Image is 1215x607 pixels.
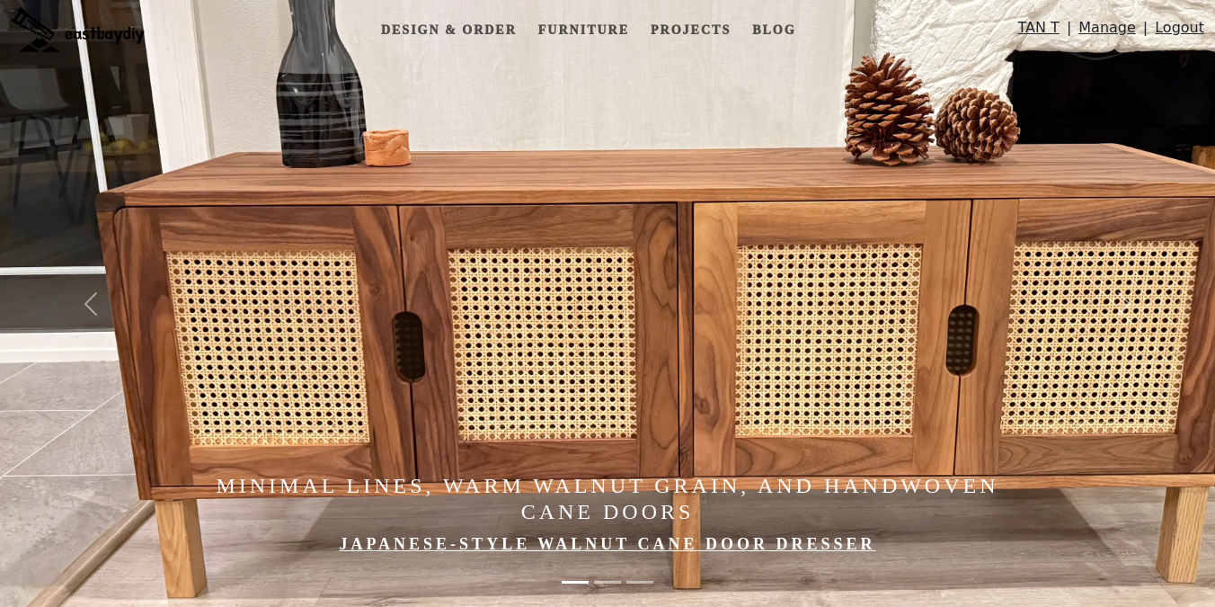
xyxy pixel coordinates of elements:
a: Logout [1155,17,1204,47]
a: Japanese-style Walnut Cane Door Dresser [339,535,875,553]
h4: Minimal Lines, Warm Walnut Grain, and Handwoven Cane Doors [182,473,1033,525]
button: Minimal Lines, Warm Walnut Grain, and Handwoven Cane Doors [562,572,589,593]
a: Design & Order [374,13,524,47]
span: | [1143,17,1148,47]
a: TAN T [1018,17,1060,47]
a: Manage [1078,17,1136,47]
button: Elevate Your Home with Handcrafted Japanese-Style Furniture [594,572,621,593]
a: Blog [745,13,803,47]
img: eastbaydiy [11,7,145,52]
a: Projects [643,13,738,47]
span: | [1067,17,1071,47]
button: Japanese-Style Limited Edition [626,572,653,593]
a: Furniture [531,13,636,47]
